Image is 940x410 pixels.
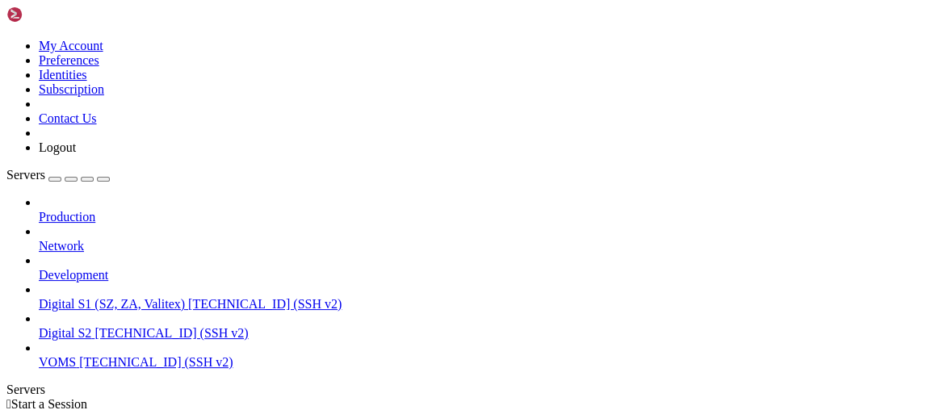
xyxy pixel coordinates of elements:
[39,312,934,341] li: Digital S2 [TECHNICAL_ID] (SSH v2)
[39,268,108,282] span: Development
[39,239,934,253] a: Network
[188,297,342,311] span: [TECHNICAL_ID] (SSH v2)
[6,168,110,182] a: Servers
[39,355,76,369] span: VOMS
[39,268,934,282] a: Development
[39,297,185,311] span: Digital S1 (SZ, ZA, Valitex)
[39,53,99,67] a: Preferences
[39,253,934,282] li: Development
[39,239,84,253] span: Network
[6,383,934,397] div: Servers
[39,326,91,340] span: Digital S2
[39,195,934,224] li: Production
[39,82,104,96] a: Subscription
[6,6,99,23] img: Shellngn
[39,341,934,370] li: VOMS [TECHNICAL_ID] (SSH v2)
[39,326,934,341] a: Digital S2 [TECHNICAL_ID] (SSH v2)
[39,224,934,253] li: Network
[39,68,87,82] a: Identities
[39,111,97,125] a: Contact Us
[39,210,95,224] span: Production
[6,168,45,182] span: Servers
[94,326,248,340] span: [TECHNICAL_ID] (SSH v2)
[39,140,76,154] a: Logout
[39,297,934,312] a: Digital S1 (SZ, ZA, Valitex) [TECHNICAL_ID] (SSH v2)
[39,210,934,224] a: Production
[39,355,934,370] a: VOMS [TECHNICAL_ID] (SSH v2)
[39,282,934,312] li: Digital S1 (SZ, ZA, Valitex) [TECHNICAL_ID] (SSH v2)
[39,39,103,52] a: My Account
[79,355,233,369] span: [TECHNICAL_ID] (SSH v2)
